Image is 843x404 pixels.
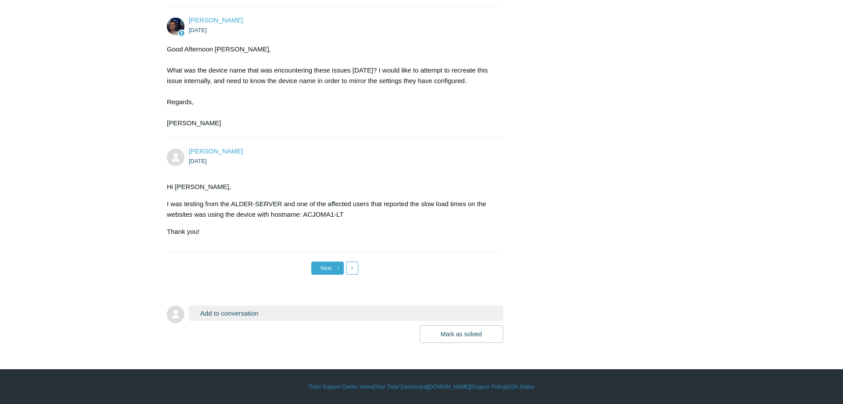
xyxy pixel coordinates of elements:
[189,158,207,164] time: 08/13/2025, 17:49
[351,265,354,271] span: »
[189,16,243,24] a: [PERSON_NAME]
[167,383,676,391] div: | | | |
[507,383,534,391] a: SGN Status
[189,147,243,155] span: Joseph Mathieu
[189,147,243,155] a: [PERSON_NAME]
[311,262,344,275] a: Next
[472,383,505,391] a: Support Policy
[309,383,374,391] a: Todyl Support Center Home
[428,383,470,391] a: [DOMAIN_NAME]
[167,182,494,192] p: Hi [PERSON_NAME],
[189,16,243,24] span: Connor Davis
[375,383,426,391] a: Your Todyl Dashboard
[321,265,331,271] span: Next
[420,325,503,343] button: Mark as solved
[189,306,503,321] button: Add to conversation
[167,199,494,220] p: I was testing from the ALDER-SERVER and one of the affected users that reported the slow load tim...
[337,265,339,271] span: ›
[189,27,207,33] time: 08/13/2025, 13:01
[167,226,494,237] p: Thank you!
[167,44,494,128] div: Good Afternoon [PERSON_NAME], What was the device name that was encountering these issues [DATE]?...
